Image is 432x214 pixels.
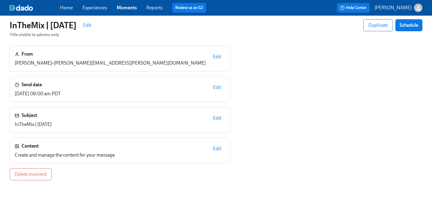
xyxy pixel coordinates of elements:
[10,20,76,31] h3: InTheMix | [DATE]
[213,54,221,60] span: Edit
[209,112,225,124] button: Edit
[79,19,95,31] button: Edit
[175,5,203,11] a: Review us on G2
[209,81,225,93] button: Edit
[10,32,59,37] span: Title visible to admins only
[15,171,46,177] span: Delete moment
[22,81,42,88] h6: Send date
[22,51,33,57] h6: From
[10,5,33,11] img: dado
[172,3,206,13] button: Review us on G2
[213,84,221,90] span: Edit
[10,5,60,11] a: dado
[82,5,107,11] a: Experiences
[15,152,115,158] p: Create and manage the content for your message
[337,3,370,13] button: Help Center
[213,115,221,121] span: Edit
[368,22,388,28] span: Duplicate
[395,19,422,31] button: Schedule
[15,121,52,128] p: InTheMix | [DATE]
[10,168,52,180] button: Delete moment
[400,22,418,28] span: Schedule
[213,146,221,152] span: Edit
[209,51,225,63] button: Edit
[374,4,422,12] button: [PERSON_NAME]
[83,22,91,28] span: Edit
[15,60,206,66] div: [PERSON_NAME] • [PERSON_NAME][EMAIL_ADDRESS][PERSON_NAME][DOMAIN_NAME]
[60,5,73,11] a: Home
[22,112,37,119] h6: Subject
[22,143,39,149] h6: Content
[146,5,163,11] a: Reports
[209,143,225,155] button: Edit
[374,5,412,11] p: [PERSON_NAME]
[15,90,61,97] div: [DATE] 09:00 am PDT
[117,5,137,11] a: Moments
[363,19,393,31] button: Duplicate
[340,5,367,11] span: Help Center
